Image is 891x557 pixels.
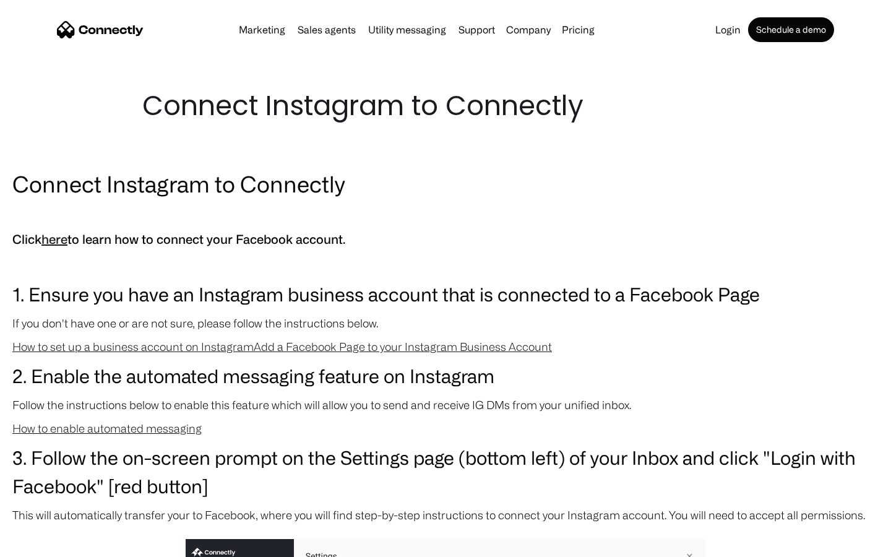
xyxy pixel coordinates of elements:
[12,422,202,434] a: How to enable automated messaging
[25,535,74,553] ul: Language list
[12,361,879,390] h3: 2. Enable the automated messaging feature on Instagram
[12,205,879,223] p: ‍
[12,256,879,274] p: ‍
[12,396,879,413] p: Follow the instructions below to enable this feature which will allow you to send and receive IG ...
[12,168,879,199] h2: Connect Instagram to Connectly
[254,340,552,353] a: Add a Facebook Page to your Instagram Business Account
[557,25,600,35] a: Pricing
[454,25,500,35] a: Support
[12,280,879,308] h3: 1. Ensure you have an Instagram business account that is connected to a Facebook Page
[748,17,834,42] a: Schedule a demo
[363,25,451,35] a: Utility messaging
[293,25,361,35] a: Sales agents
[142,87,749,125] h1: Connect Instagram to Connectly
[12,314,879,332] p: If you don't have one or are not sure, please follow the instructions below.
[57,20,144,39] a: home
[12,340,254,353] a: How to set up a business account on Instagram
[710,25,746,35] a: Login
[506,21,551,38] div: Company
[12,443,879,500] h3: 3. Follow the on-screen prompt on the Settings page (bottom left) of your Inbox and click "Login ...
[12,229,879,250] h5: Click to learn how to connect your Facebook account.
[502,21,554,38] div: Company
[12,535,74,553] aside: Language selected: English
[12,506,879,524] p: This will automatically transfer your to Facebook, where you will find step-by-step instructions ...
[41,232,67,246] a: here
[234,25,290,35] a: Marketing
